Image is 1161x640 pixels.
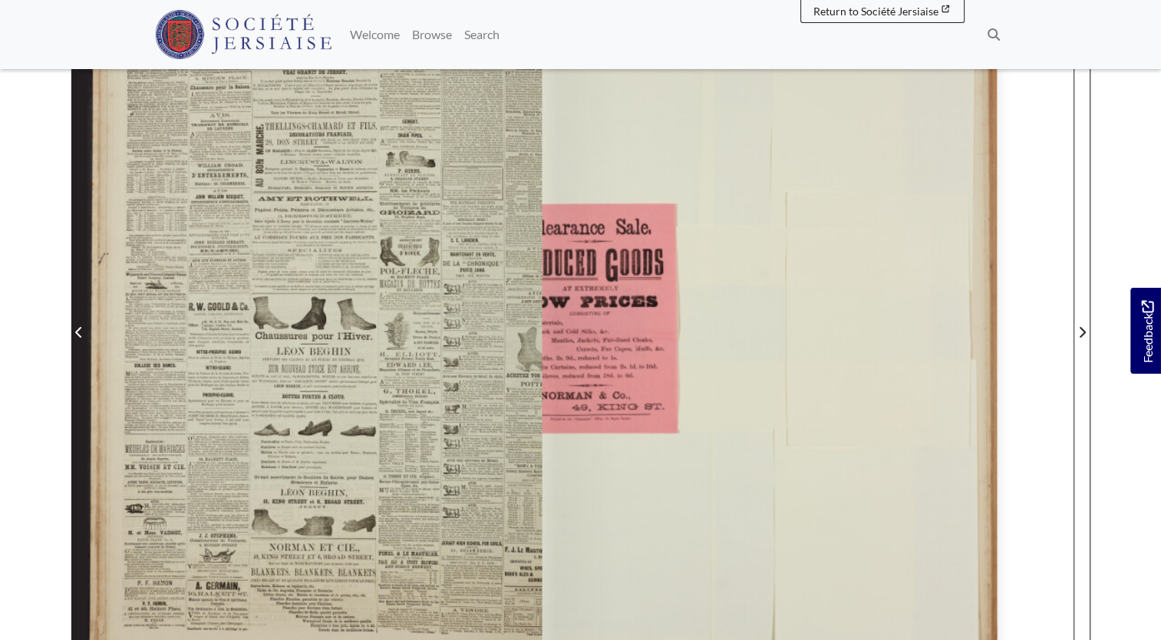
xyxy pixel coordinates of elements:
[406,19,458,50] a: Browse
[813,5,938,18] span: Return to Société Jersiaise
[458,19,506,50] a: Search
[155,10,332,59] img: Société Jersiaise
[344,19,406,50] a: Welcome
[1138,301,1156,363] span: Feedback
[1130,288,1161,374] a: Would you like to provide feedback?
[155,6,332,63] a: Société Jersiaise logo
